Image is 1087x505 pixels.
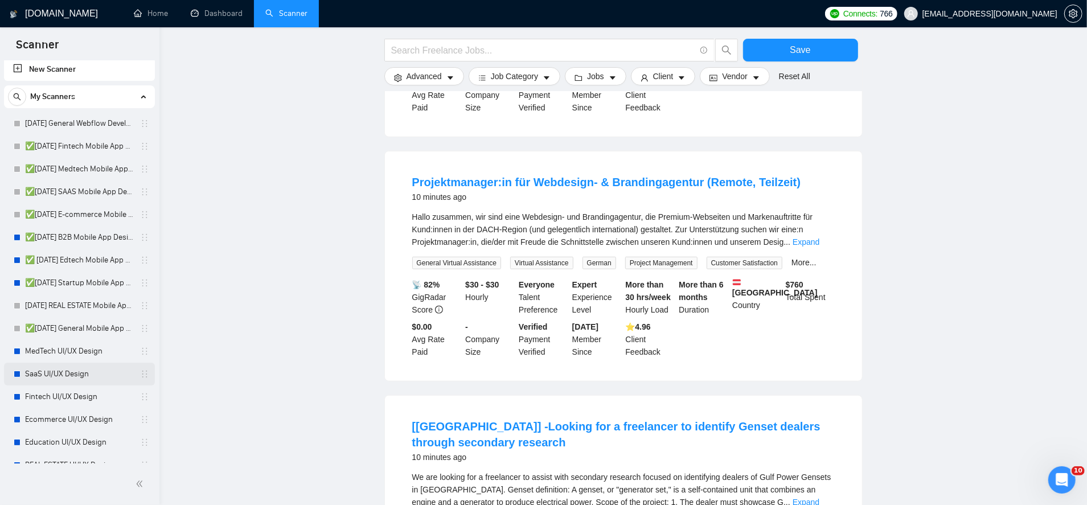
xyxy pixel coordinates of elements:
[784,278,837,316] div: Total Spent
[519,322,548,331] b: Verified
[412,257,502,269] span: General Virtual Assistance
[519,280,555,289] b: Everyone
[25,363,133,385] a: SaaS UI/UX Design
[631,67,696,85] button: userClientcaret-down
[752,73,760,82] span: caret-down
[412,190,801,204] div: 10 minutes ago
[140,369,149,379] span: holder
[446,73,454,82] span: caret-down
[516,278,570,316] div: Talent Preference
[722,70,747,83] span: Vendor
[465,280,499,289] b: $30 - $30
[587,70,604,83] span: Jobs
[732,278,818,297] b: [GEOGRAPHIC_DATA]
[570,321,624,358] div: Member Since
[25,272,133,294] a: ✅[DATE] Startup Mobile App Design
[265,9,307,18] a: searchScanner
[25,112,133,135] a: [DATE] General Webflow Development
[410,321,463,358] div: Avg Rate Paid
[412,211,835,248] div: Hallo zusammen, wir sind eine Webdesign- und Brandingagentur, die Premium-Webseiten und Markenauf...
[25,431,133,454] a: Education UI/UX Design
[469,67,560,85] button: barsJob Categorycaret-down
[626,322,651,331] b: ⭐️ 4.96
[678,73,686,82] span: caret-down
[412,322,432,331] b: $0.00
[191,9,243,18] a: dashboardDashboard
[407,70,442,83] span: Advanced
[412,280,440,289] b: 📡 82%
[394,73,402,82] span: setting
[626,280,671,302] b: More than 30 hrs/week
[140,278,149,288] span: holder
[583,257,616,269] span: German
[140,119,149,128] span: holder
[570,278,624,316] div: Experience Level
[641,73,649,82] span: user
[4,58,155,81] li: New Scanner
[140,392,149,401] span: holder
[786,280,803,289] b: $ 760
[140,165,149,174] span: holder
[733,278,741,286] img: 🇦🇹
[25,158,133,180] a: ✅[DATE] Medtech Mobile App Design
[516,321,570,358] div: Payment Verified
[1048,466,1076,494] iframe: Intercom live chat
[491,70,538,83] span: Job Category
[572,280,597,289] b: Expert
[543,73,551,82] span: caret-down
[743,39,858,61] button: Save
[880,7,892,20] span: 766
[412,450,835,464] div: 10 minutes ago
[700,47,708,54] span: info-circle
[25,135,133,158] a: ✅[DATE] Fintech Mobile App Design
[676,278,730,316] div: Duration
[134,9,168,18] a: homeHome
[136,478,147,490] span: double-left
[140,347,149,356] span: holder
[700,67,769,85] button: idcardVendorcaret-down
[10,5,18,23] img: logo
[410,278,463,316] div: GigRadar Score
[625,257,698,269] span: Project Management
[25,180,133,203] a: ✅[DATE] SAAS Mobile App Design
[709,73,717,82] span: idcard
[465,322,468,331] b: -
[8,88,26,106] button: search
[624,321,677,358] div: Client Feedback
[1072,466,1085,475] span: 10
[391,43,695,58] input: Search Freelance Jobs...
[7,36,68,60] span: Scanner
[25,294,133,317] a: [DATE] REAL ESTATE Mobile App Design
[140,461,149,470] span: holder
[30,85,75,108] span: My Scanners
[679,280,724,302] b: More than 6 months
[1064,9,1082,18] a: setting
[707,257,782,269] span: Customer Satisfaction
[410,76,463,114] div: Avg Rate Paid
[384,67,464,85] button: settingAdvancedcaret-down
[784,237,790,247] span: ...
[140,256,149,265] span: holder
[609,73,617,82] span: caret-down
[715,39,738,61] button: search
[790,43,810,57] span: Save
[25,340,133,363] a: MedTech UI/UX Design
[1064,5,1082,23] button: setting
[140,415,149,424] span: holder
[412,176,801,188] a: Projektmanager:in für Webdesign- & Brandingagentur (Remote, Teilzeit)
[907,10,915,18] span: user
[791,258,817,267] a: More...
[140,233,149,242] span: holder
[25,408,133,431] a: Ecommerce UI/UX Design
[478,73,486,82] span: bars
[463,278,516,316] div: Hourly
[830,9,839,18] img: upwork-logo.png
[653,70,674,83] span: Client
[435,306,443,314] span: info-circle
[140,324,149,333] span: holder
[510,257,573,269] span: Virtual Assistance
[25,454,133,477] a: REAL ESTATE UI/UX Design
[572,322,598,331] b: [DATE]
[140,438,149,447] span: holder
